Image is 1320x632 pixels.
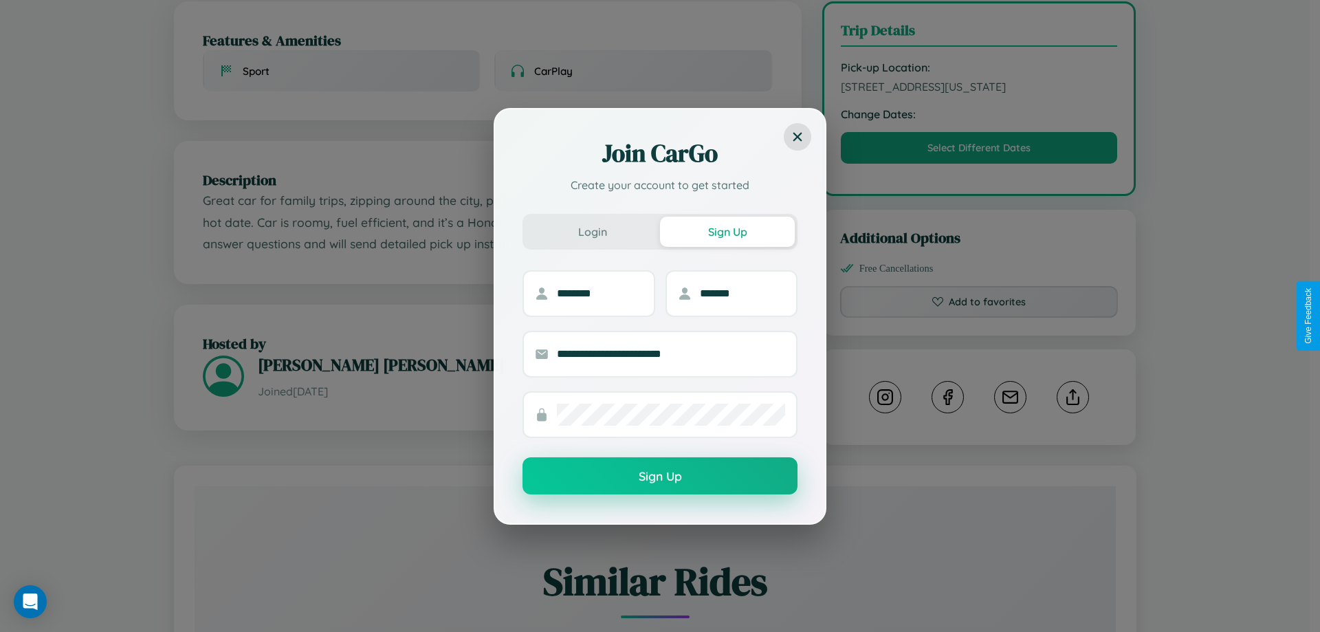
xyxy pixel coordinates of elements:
[14,585,47,618] div: Open Intercom Messenger
[1303,288,1313,344] div: Give Feedback
[525,217,660,247] button: Login
[522,137,797,170] h2: Join CarGo
[522,177,797,193] p: Create your account to get started
[522,457,797,494] button: Sign Up
[660,217,795,247] button: Sign Up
